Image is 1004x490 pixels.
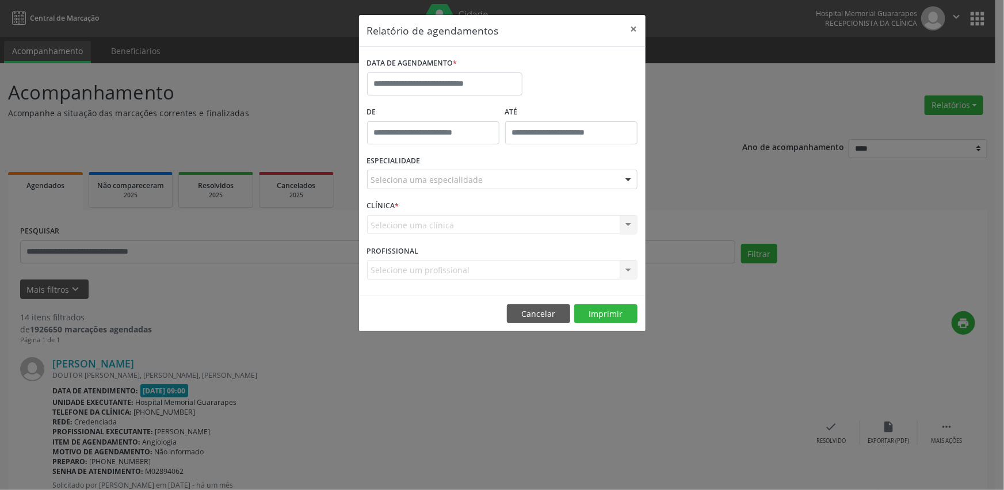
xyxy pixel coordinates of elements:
button: Imprimir [574,304,637,324]
label: ATÉ [505,104,637,121]
label: DATA DE AGENDAMENTO [367,55,457,72]
h5: Relatório de agendamentos [367,23,499,38]
label: PROFISSIONAL [367,242,419,260]
label: CLÍNICA [367,197,399,215]
span: Seleciona uma especialidade [371,174,483,186]
label: De [367,104,499,121]
button: Cancelar [507,304,570,324]
button: Close [623,15,646,43]
label: ESPECIALIDADE [367,152,421,170]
